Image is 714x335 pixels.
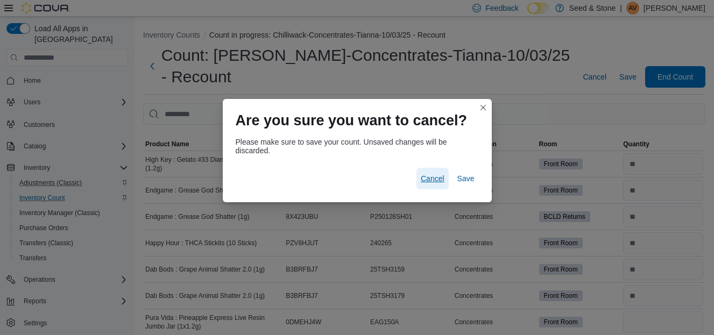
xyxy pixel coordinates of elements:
[457,173,475,184] span: Save
[477,101,490,114] button: Closes this modal window
[453,168,479,189] button: Save
[416,168,449,189] button: Cancel
[236,112,468,129] h1: Are you sure you want to cancel?
[421,173,444,184] span: Cancel
[236,138,479,155] div: Please make sure to save your count. Unsaved changes will be discarded.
